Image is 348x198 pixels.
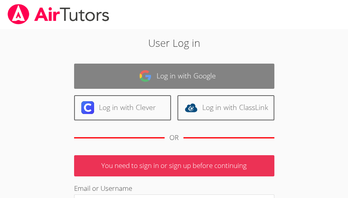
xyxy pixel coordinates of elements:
div: OR [169,132,179,144]
img: clever-logo-6eab21bc6e7a338710f1a6ff85c0baf02591cd810cc4098c63d3a4b26e2feb20.svg [81,101,94,114]
label: Email or Username [74,184,132,193]
h2: User Log in [49,35,300,50]
a: Log in with Clever [74,95,171,120]
a: Log in with ClassLink [177,95,274,120]
a: Log in with Google [74,64,274,89]
img: airtutors_banner-c4298cdbf04f3fff15de1276eac7730deb9818008684d7c2e4769d2f7ddbe033.png [7,4,110,24]
img: classlink-logo-d6bb404cc1216ec64c9a2012d9dc4662098be43eaf13dc465df04b49fa7ab582.svg [185,101,197,114]
img: google-logo-50288ca7cdecda66e5e0955fdab243c47b7ad437acaf1139b6f446037453330a.svg [139,70,152,82]
p: You need to sign in or sign up before continuing [74,155,274,176]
